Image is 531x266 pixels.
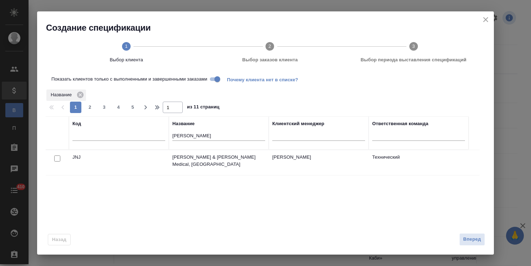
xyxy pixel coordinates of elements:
[84,102,96,113] button: 2
[113,104,124,111] span: 4
[98,104,110,111] span: 3
[113,102,124,113] button: 4
[227,76,304,82] span: Почему клиента нет в списке?
[57,56,195,63] span: Выбор клиента
[459,233,485,246] button: Вперед
[372,120,428,127] div: Ответственная команда
[187,103,219,113] span: из 11 страниц
[345,56,482,63] span: Выбор периода выставления спецификаций
[269,150,369,175] td: [PERSON_NAME]
[125,44,127,49] text: 1
[269,44,271,49] text: 2
[69,150,169,175] td: JNJ
[72,120,81,127] div: Код
[46,89,86,101] div: Название
[172,120,194,127] div: Название
[480,14,491,25] button: close
[51,91,74,98] p: Название
[51,76,207,83] span: Показать клиентов только с выполненными и завершенными заказами
[172,154,265,168] p: [PERSON_NAME] & [PERSON_NAME] Medical, [GEOGRAPHIC_DATA]
[46,22,494,34] h2: Создание спецификации
[201,56,339,63] span: Выбор заказов клиента
[412,44,415,49] text: 3
[84,104,96,111] span: 2
[369,150,469,175] td: Технический
[98,102,110,113] button: 3
[272,120,324,127] div: Клиентский менеджер
[127,104,138,111] span: 5
[127,102,138,113] button: 5
[463,235,481,244] span: Вперед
